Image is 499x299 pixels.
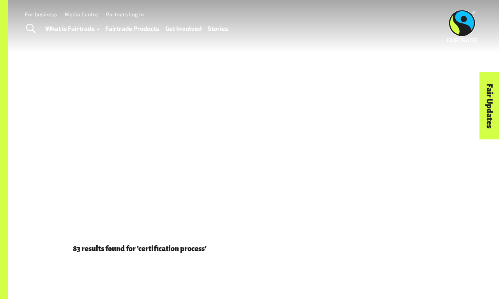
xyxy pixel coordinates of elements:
img: Fairtrade Australia New Zealand logo [447,10,477,42]
a: Media Centre [65,11,98,18]
a: What is Fairtrade [45,23,99,34]
a: Stories [208,23,228,34]
a: For business [25,11,57,18]
p: 83 results found for 'certification process' [73,245,434,253]
a: Partners Log In [106,11,144,18]
a: Fairtrade Products [105,23,159,34]
a: Get Involved [165,23,202,34]
a: Toggle Search [21,19,40,39]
